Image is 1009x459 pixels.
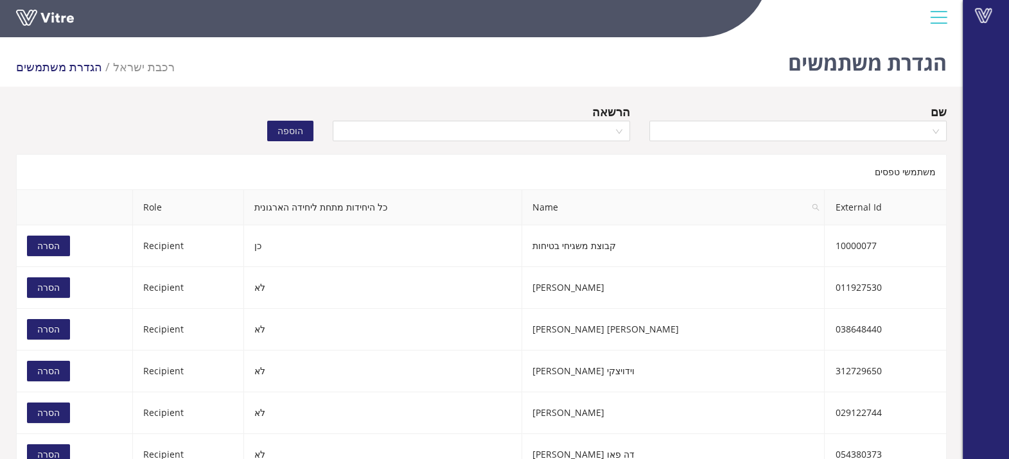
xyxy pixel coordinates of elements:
td: [PERSON_NAME] [522,267,825,309]
td: וידויצקי [PERSON_NAME] [522,351,825,392]
span: Recipient [143,281,184,293]
td: לא [244,392,522,434]
span: Recipient [143,406,184,419]
span: search [812,204,820,211]
span: Recipient [143,365,184,377]
h1: הגדרת משתמשים [788,32,947,87]
td: [PERSON_NAME] [PERSON_NAME] [522,309,825,351]
div: שם [931,103,947,121]
th: External Id [825,190,947,225]
span: הסרה [37,281,60,295]
li: הגדרת משתמשים [16,58,113,76]
div: הרשאה [592,103,630,121]
span: search [807,190,825,225]
th: Role [133,190,244,225]
span: 011927530 [835,281,881,293]
button: הסרה [27,236,70,256]
span: הסרה [37,364,60,378]
span: 10000077 [835,239,876,252]
span: Recipient [143,239,184,252]
span: 038648440 [835,323,881,335]
span: 335 [113,59,175,74]
button: הוספה [267,121,313,141]
td: קבוצת משגיחי בטיחות [522,225,825,267]
span: Name [522,190,824,225]
td: לא [244,267,522,309]
button: הסרה [27,403,70,423]
div: משתמשי טפסים [16,154,947,189]
span: הסרה [37,322,60,336]
span: 312729650 [835,365,881,377]
span: הסרה [37,239,60,253]
button: הסרה [27,319,70,340]
td: לא [244,351,522,392]
td: [PERSON_NAME] [522,392,825,434]
span: הסרה [37,406,60,420]
span: 029122744 [835,406,881,419]
td: כן [244,225,522,267]
button: הסרה [27,361,70,381]
button: הסרה [27,277,70,298]
span: Recipient [143,323,184,335]
th: כל היחידות מתחת ליחידה הארגונית [244,190,522,225]
td: לא [244,309,522,351]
